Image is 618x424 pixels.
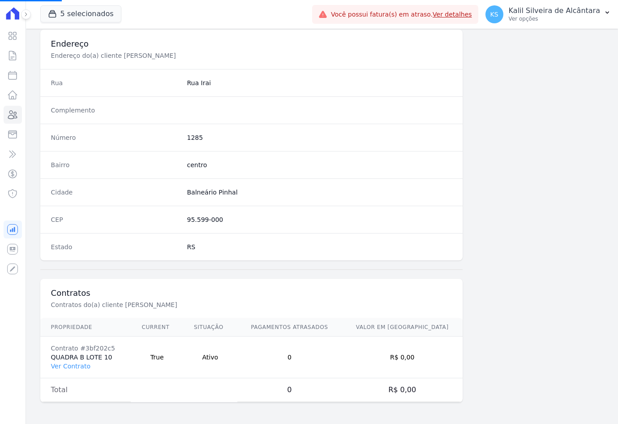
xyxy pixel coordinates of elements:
th: Current [131,318,183,337]
td: Ativo [183,337,237,378]
dt: Rua [51,78,180,87]
dd: Balneário Pinhal [187,188,452,197]
button: 5 selecionados [40,5,121,22]
p: Kalil Silveira de Alcântara [509,6,600,15]
dd: centro [187,160,452,169]
button: KS Kalil Silveira de Alcântara Ver opções [478,2,618,27]
dt: Estado [51,242,180,251]
h3: Contratos [51,288,452,299]
a: Ver Contrato [51,363,90,370]
th: Pagamentos Atrasados [237,318,342,337]
td: 0 [237,378,342,402]
span: KS [490,11,498,17]
p: Ver opções [509,15,600,22]
span: Você possui fatura(s) em atraso. [331,10,472,19]
p: Endereço do(a) cliente [PERSON_NAME] [51,51,352,60]
td: True [131,337,183,378]
dt: Bairro [51,160,180,169]
th: Valor em [GEOGRAPHIC_DATA] [342,318,463,337]
dt: Número [51,133,180,142]
a: Ver detalhes [433,11,472,18]
td: Total [40,378,131,402]
dt: Cidade [51,188,180,197]
h3: Endereço [51,39,452,49]
dd: 95.599-000 [187,215,452,224]
td: R$ 0,00 [342,337,463,378]
div: Contrato #3bf202c5 [51,344,120,353]
dd: RS [187,242,452,251]
dd: 1285 [187,133,452,142]
th: Situação [183,318,237,337]
td: R$ 0,00 [342,378,463,402]
td: QUADRA B LOTE 10 [40,337,131,378]
dt: CEP [51,215,180,224]
dt: Complemento [51,106,180,115]
th: Propriedade [40,318,131,337]
dd: Rua Irai [187,78,452,87]
p: Contratos do(a) cliente [PERSON_NAME] [51,300,352,309]
td: 0 [237,337,342,378]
